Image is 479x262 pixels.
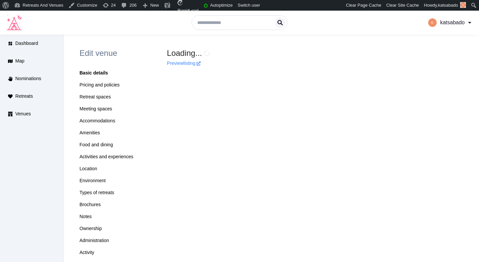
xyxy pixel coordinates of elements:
a: Notes [80,214,92,219]
span: Clear Site Cache [386,3,419,8]
a: Activities and experiences [80,154,133,159]
a: Location [80,166,97,171]
a: Ownership [80,226,102,231]
a: Food and dining [80,142,113,147]
a: Basic details [80,70,108,75]
span: katsabado [438,3,458,8]
a: Administration [80,238,109,243]
h2: Loading... [167,48,387,59]
span: Clear Page Cache [346,3,381,8]
a: Amenities [80,130,100,135]
a: Accommodations [80,118,115,123]
h2: Edit venue [80,48,156,59]
a: Pricing and policies [80,82,120,87]
a: katsabado [428,13,472,32]
span: Dashboard [15,40,38,47]
a: Preview listing [167,61,201,66]
a: Environment [80,178,106,183]
a: Meeting spaces [80,106,112,111]
span: Venues [15,110,31,117]
span: Retreats [15,93,33,100]
a: Retreat spaces [80,94,111,99]
span: Nominations [15,75,41,82]
a: Brochures [80,202,101,207]
span: Map [15,58,24,65]
a: Types of retreats [80,190,114,195]
a: Activity [80,250,94,255]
